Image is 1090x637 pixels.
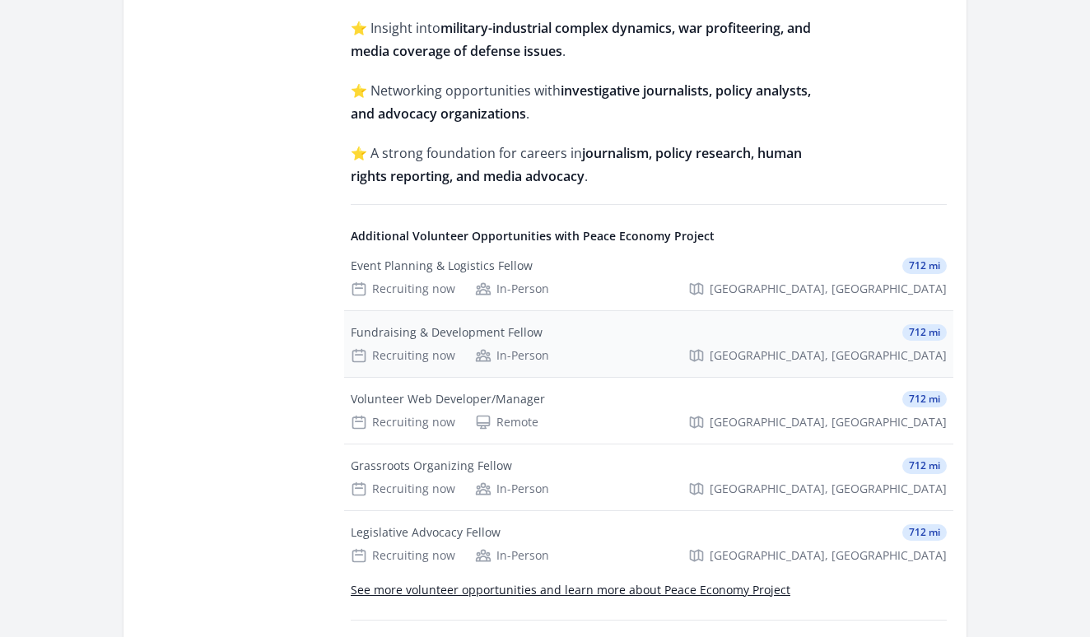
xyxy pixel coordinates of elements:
[351,19,811,60] strong: military-industrial complex dynamics, war profiteering, and media coverage of defense issues
[351,228,947,244] h4: Additional Volunteer Opportunities with Peace Economy Project
[344,444,953,510] a: Grassroots Organizing Fellow 712 mi Recruiting now In-Person [GEOGRAPHIC_DATA], [GEOGRAPHIC_DATA]
[351,16,832,63] p: ⭐ Insight into .
[475,281,549,297] div: In-Person
[902,258,947,274] span: 712 mi
[710,347,947,364] span: [GEOGRAPHIC_DATA], [GEOGRAPHIC_DATA]
[351,481,455,497] div: Recruiting now
[351,258,533,274] div: Event Planning & Logistics Fellow
[351,142,832,188] p: ⭐ A strong foundation for careers in .
[351,458,512,474] div: Grassroots Organizing Fellow
[351,347,455,364] div: Recruiting now
[351,391,545,407] div: Volunteer Web Developer/Manager
[344,311,953,377] a: Fundraising & Development Fellow 712 mi Recruiting now In-Person [GEOGRAPHIC_DATA], [GEOGRAPHIC_D...
[902,458,947,474] span: 712 mi
[475,414,538,430] div: Remote
[344,378,953,444] a: Volunteer Web Developer/Manager 712 mi Recruiting now Remote [GEOGRAPHIC_DATA], [GEOGRAPHIC_DATA]
[351,414,455,430] div: Recruiting now
[351,281,455,297] div: Recruiting now
[902,391,947,407] span: 712 mi
[902,324,947,341] span: 712 mi
[475,347,549,364] div: In-Person
[475,547,549,564] div: In-Person
[351,324,543,341] div: Fundraising & Development Fellow
[710,414,947,430] span: [GEOGRAPHIC_DATA], [GEOGRAPHIC_DATA]
[710,481,947,497] span: [GEOGRAPHIC_DATA], [GEOGRAPHIC_DATA]
[351,524,501,541] div: Legislative Advocacy Fellow
[351,81,811,123] strong: investigative journalists, policy analysts, and advocacy organizations
[351,547,455,564] div: Recruiting now
[475,481,549,497] div: In-Person
[351,582,790,597] a: See more volunteer opportunities and learn more about Peace Economy Project
[351,79,832,125] p: ⭐ Networking opportunities with .
[710,281,947,297] span: [GEOGRAPHIC_DATA], [GEOGRAPHIC_DATA]
[710,547,947,564] span: [GEOGRAPHIC_DATA], [GEOGRAPHIC_DATA]
[344,511,953,577] a: Legislative Advocacy Fellow 712 mi Recruiting now In-Person [GEOGRAPHIC_DATA], [GEOGRAPHIC_DATA]
[344,244,953,310] a: Event Planning & Logistics Fellow 712 mi Recruiting now In-Person [GEOGRAPHIC_DATA], [GEOGRAPHIC_...
[902,524,947,541] span: 712 mi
